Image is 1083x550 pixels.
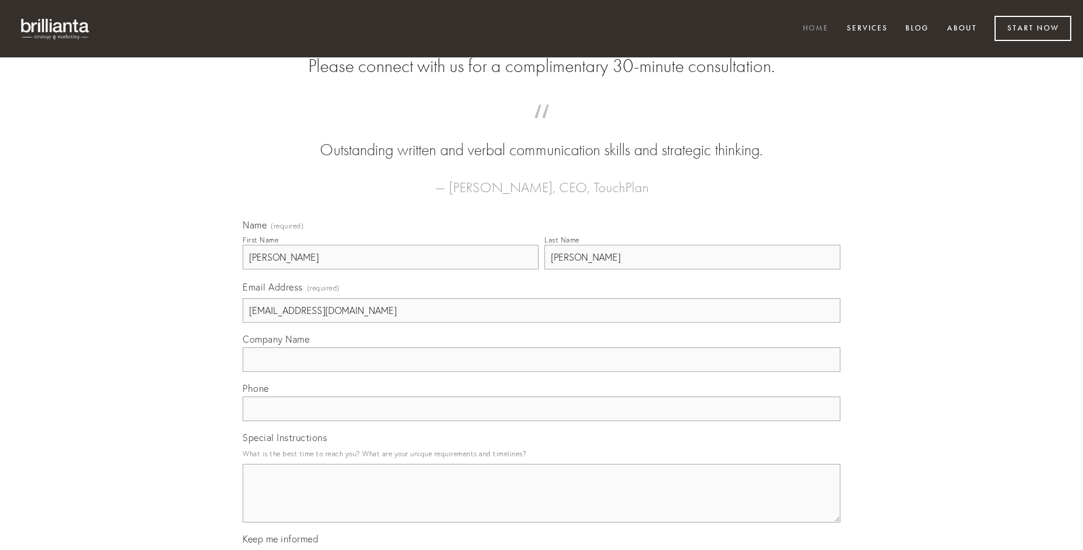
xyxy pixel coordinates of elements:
[795,19,836,39] a: Home
[243,333,309,345] span: Company Name
[261,162,822,199] figcaption: — [PERSON_NAME], CEO, TouchPlan
[243,432,327,443] span: Special Instructions
[243,446,840,462] p: What is the best time to reach you? What are your unique requirements and timelines?
[839,19,895,39] a: Services
[271,223,304,230] span: (required)
[898,19,936,39] a: Blog
[243,382,269,394] span: Phone
[939,19,985,39] a: About
[12,12,100,46] img: brillianta - research, strategy, marketing
[243,219,267,231] span: Name
[243,281,303,293] span: Email Address
[544,235,580,244] div: Last Name
[243,55,840,77] h2: Please connect with us for a complimentary 30-minute consultation.
[243,235,278,244] div: First Name
[307,280,340,296] span: (required)
[261,116,822,139] span: “
[995,16,1071,41] a: Start Now
[243,533,318,545] span: Keep me informed
[261,116,822,162] blockquote: Outstanding written and verbal communication skills and strategic thinking.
